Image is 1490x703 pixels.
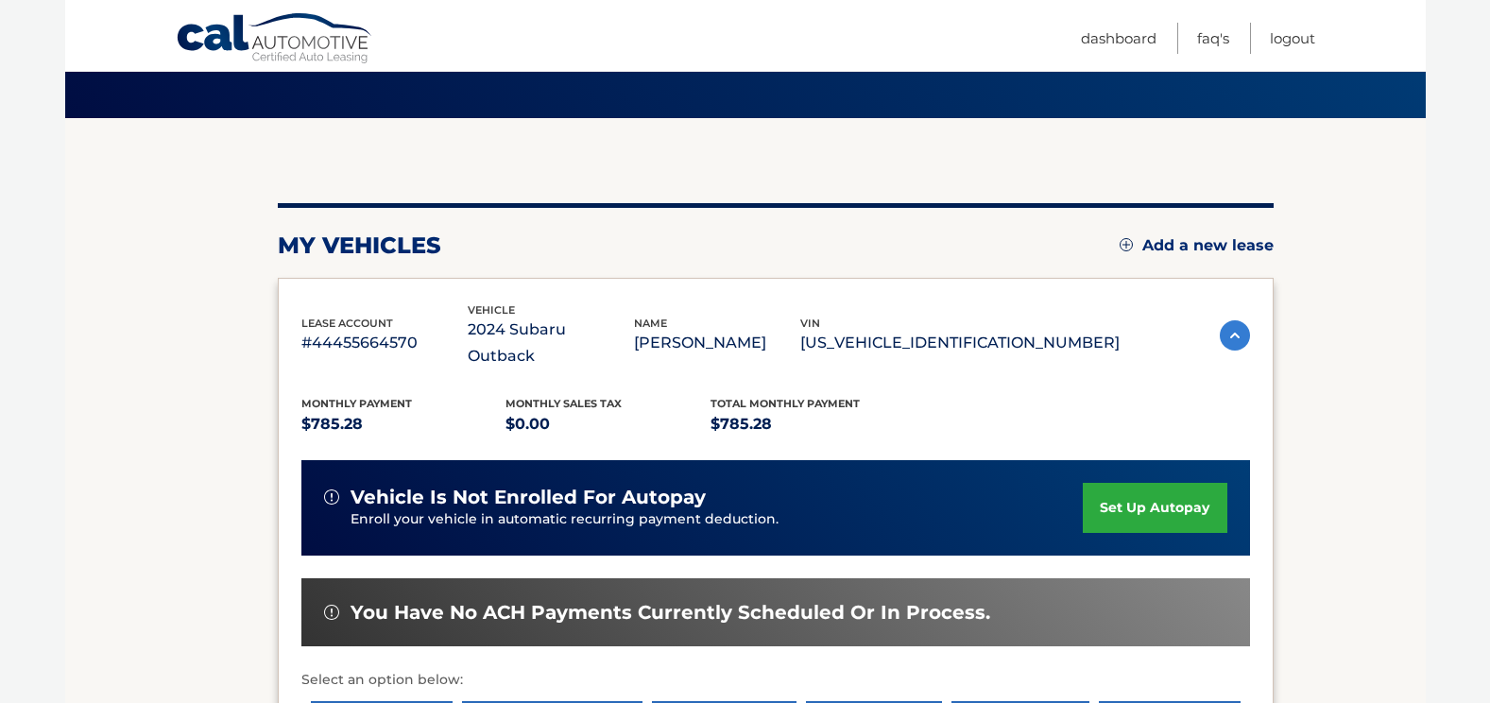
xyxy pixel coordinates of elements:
[1081,23,1156,54] a: Dashboard
[1120,236,1274,255] a: Add a new lease
[634,317,667,330] span: name
[800,317,820,330] span: vin
[278,231,441,260] h2: my vehicles
[711,397,860,410] span: Total Monthly Payment
[800,330,1120,356] p: [US_VEHICLE_IDENTIFICATION_NUMBER]
[468,303,515,317] span: vehicle
[301,411,506,437] p: $785.28
[301,397,412,410] span: Monthly Payment
[505,397,622,410] span: Monthly sales Tax
[1120,238,1133,251] img: add.svg
[324,489,339,505] img: alert-white.svg
[1197,23,1229,54] a: FAQ's
[176,12,374,67] a: Cal Automotive
[351,486,706,509] span: vehicle is not enrolled for autopay
[351,509,1084,530] p: Enroll your vehicle in automatic recurring payment deduction.
[1220,320,1250,351] img: accordion-active.svg
[1083,483,1226,533] a: set up autopay
[351,601,990,625] span: You have no ACH payments currently scheduled or in process.
[505,411,711,437] p: $0.00
[468,317,634,369] p: 2024 Subaru Outback
[301,330,468,356] p: #44455664570
[324,605,339,620] img: alert-white.svg
[711,411,916,437] p: $785.28
[301,669,1250,692] p: Select an option below:
[301,317,393,330] span: lease account
[634,330,800,356] p: [PERSON_NAME]
[1270,23,1315,54] a: Logout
